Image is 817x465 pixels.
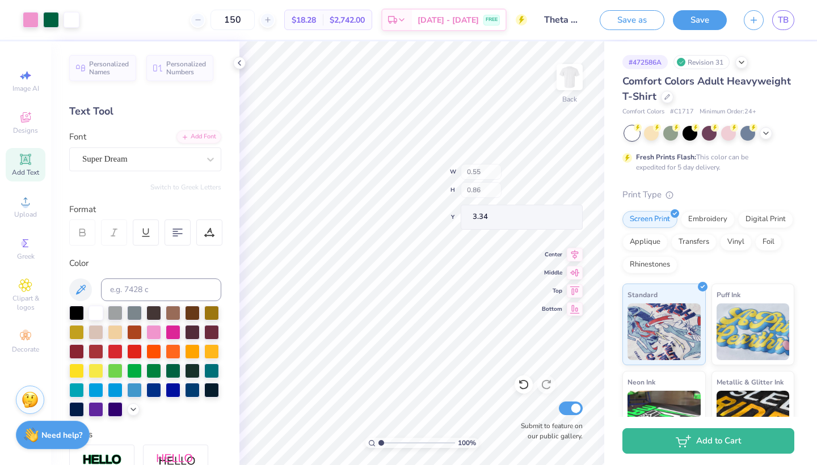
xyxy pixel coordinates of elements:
div: Format [69,203,222,216]
img: Back [558,66,581,88]
button: Add to Cart [622,428,794,454]
span: Add Text [12,168,39,177]
span: Image AI [12,84,39,93]
img: Puff Ink [717,303,790,360]
span: Top [542,287,562,295]
a: TB [772,10,794,30]
span: Metallic & Glitter Ink [717,376,784,388]
div: Text Tool [69,104,221,119]
span: Comfort Colors [622,107,664,117]
div: Applique [622,234,668,251]
button: Save [673,10,727,30]
div: Foil [755,234,782,251]
div: Vinyl [720,234,752,251]
strong: Need help? [41,430,82,441]
div: Embroidery [681,211,735,228]
div: Add Font [176,130,221,143]
span: Clipart & logos [6,294,45,312]
div: Digital Print [738,211,793,228]
span: Neon Ink [628,376,655,388]
label: Font [69,130,86,143]
div: This color can be expedited for 5 day delivery. [636,152,776,172]
input: – – [210,10,255,30]
div: Revision 31 [673,55,730,69]
button: Save as [600,10,664,30]
span: Decorate [12,345,39,354]
div: Color [69,257,221,270]
span: TB [778,14,789,27]
strong: Fresh Prints Flash: [636,153,696,162]
span: Personalized Numbers [166,60,207,76]
div: # 472586A [622,55,668,69]
div: Back [562,94,577,104]
span: Upload [14,210,37,219]
span: Bottom [542,305,562,313]
img: Metallic & Glitter Ink [717,391,790,447]
img: Standard [628,303,701,360]
div: Rhinestones [622,256,677,273]
span: $18.28 [292,14,316,26]
div: Screen Print [622,211,677,228]
span: Center [542,251,562,259]
span: $2,742.00 [330,14,365,26]
span: Personalized Names [89,60,129,76]
input: Untitled Design [536,9,591,31]
span: FREE [486,16,498,24]
label: Submit to feature on our public gallery. [515,421,583,441]
input: e.g. 7428 c [101,278,221,301]
span: Standard [628,289,658,301]
span: Greek [17,252,35,261]
div: Transfers [671,234,717,251]
span: # C1717 [670,107,694,117]
span: [DATE] - [DATE] [418,14,479,26]
img: Neon Ink [628,391,701,447]
span: Designs [13,126,38,135]
span: Comfort Colors Adult Heavyweight T-Shirt [622,74,791,103]
div: Print Type [622,188,794,201]
button: Switch to Greek Letters [150,183,221,192]
div: Styles [69,428,221,441]
span: Puff Ink [717,289,740,301]
span: Middle [542,269,562,277]
span: Minimum Order: 24 + [700,107,756,117]
span: 100 % [458,438,476,448]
